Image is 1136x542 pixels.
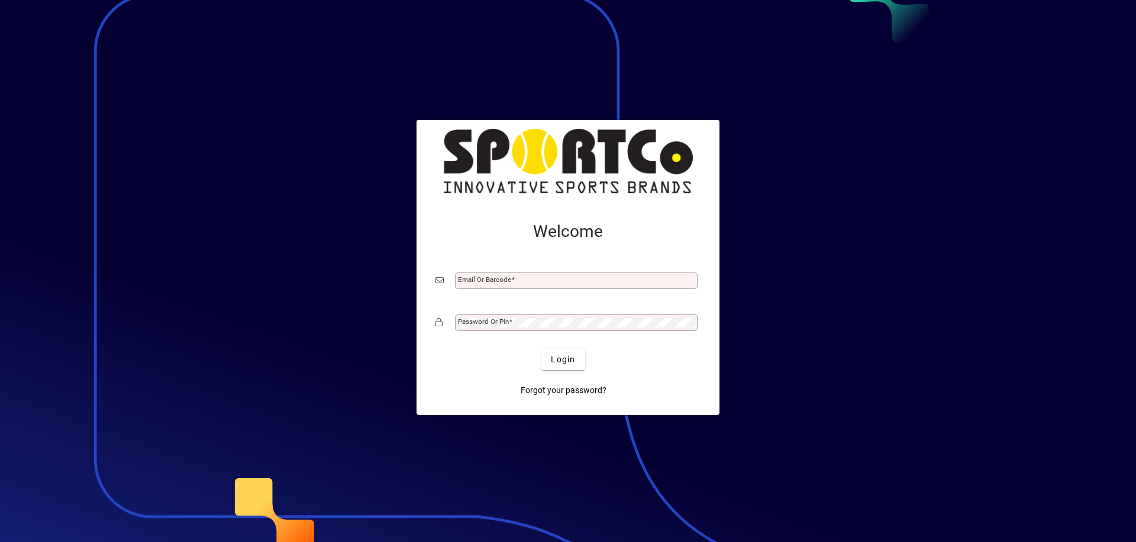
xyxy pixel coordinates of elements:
[458,317,509,326] mat-label: Password or Pin
[516,379,611,401] a: Forgot your password?
[551,353,575,366] span: Login
[458,275,511,284] mat-label: Email or Barcode
[435,222,701,242] h2: Welcome
[541,349,585,370] button: Login
[521,384,606,397] span: Forgot your password?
